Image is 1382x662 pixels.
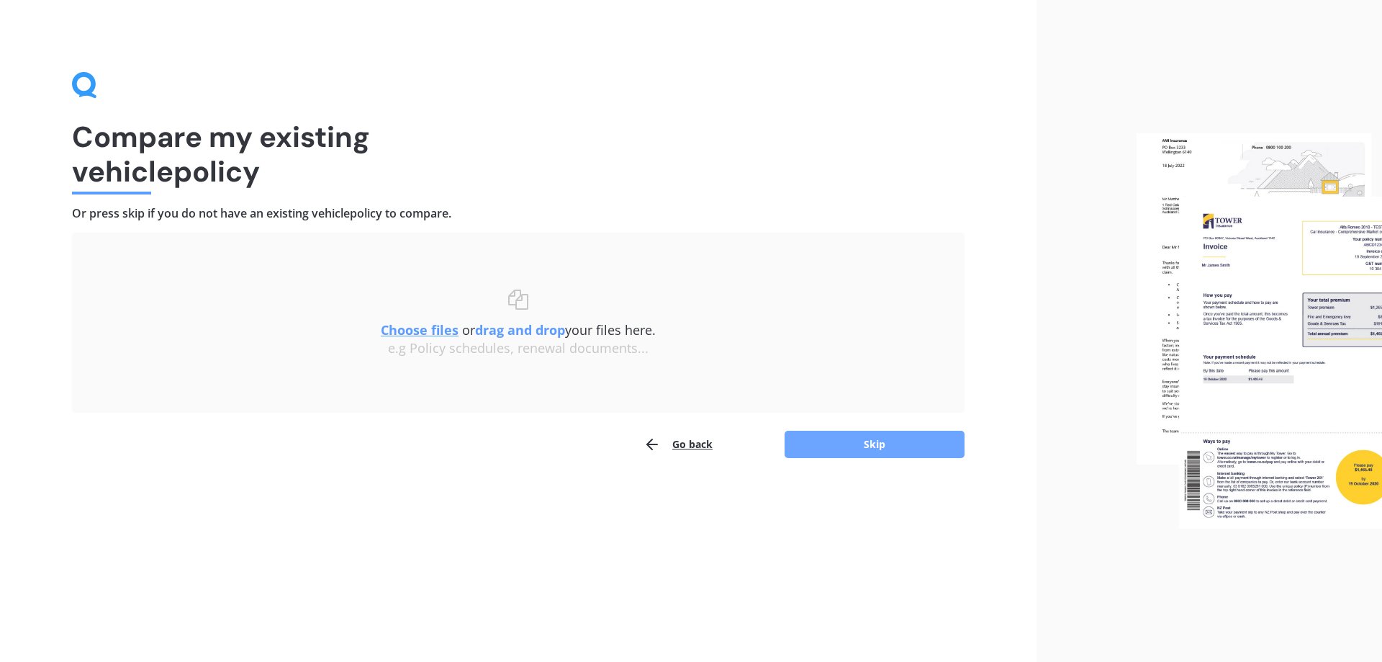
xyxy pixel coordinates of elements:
button: Skip [785,431,965,458]
h1: Compare my existing vehicle policy [72,120,965,189]
h4: Or press skip if you do not have an existing vehicle policy to compare. [72,206,965,221]
span: or your files here. [381,321,656,339]
div: e.g Policy schedules, renewal documents... [101,341,936,357]
u: Choose files [381,321,459,339]
button: Go back [643,430,713,459]
img: files.webp [1137,133,1382,529]
b: drag and drop [475,321,565,339]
